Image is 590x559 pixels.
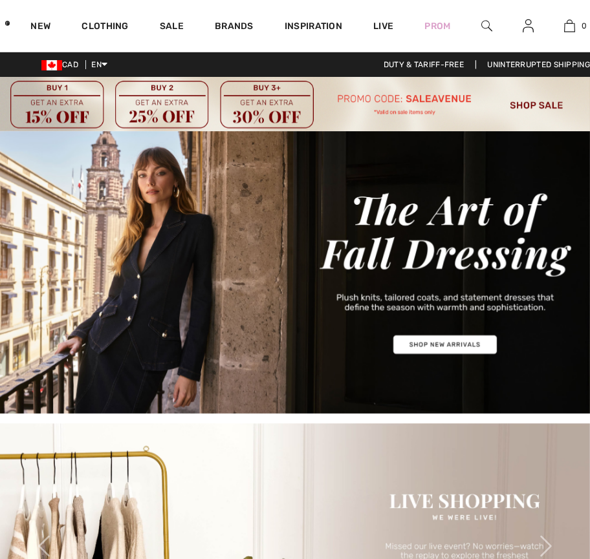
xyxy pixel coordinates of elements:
[373,19,393,33] a: Live
[285,21,342,34] span: Inspiration
[564,18,575,34] img: My Bag
[481,18,492,34] img: search the website
[91,60,107,69] span: EN
[582,20,587,32] span: 0
[549,18,589,34] a: 0
[523,18,534,34] img: My Info
[5,10,10,36] img: 1ère Avenue
[160,21,184,34] a: Sale
[82,21,128,34] a: Clothing
[215,21,254,34] a: Brands
[41,60,83,69] span: CAD
[30,21,50,34] a: New
[512,18,544,34] a: Sign In
[424,19,450,33] a: Prom
[41,60,62,70] img: Canadian Dollar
